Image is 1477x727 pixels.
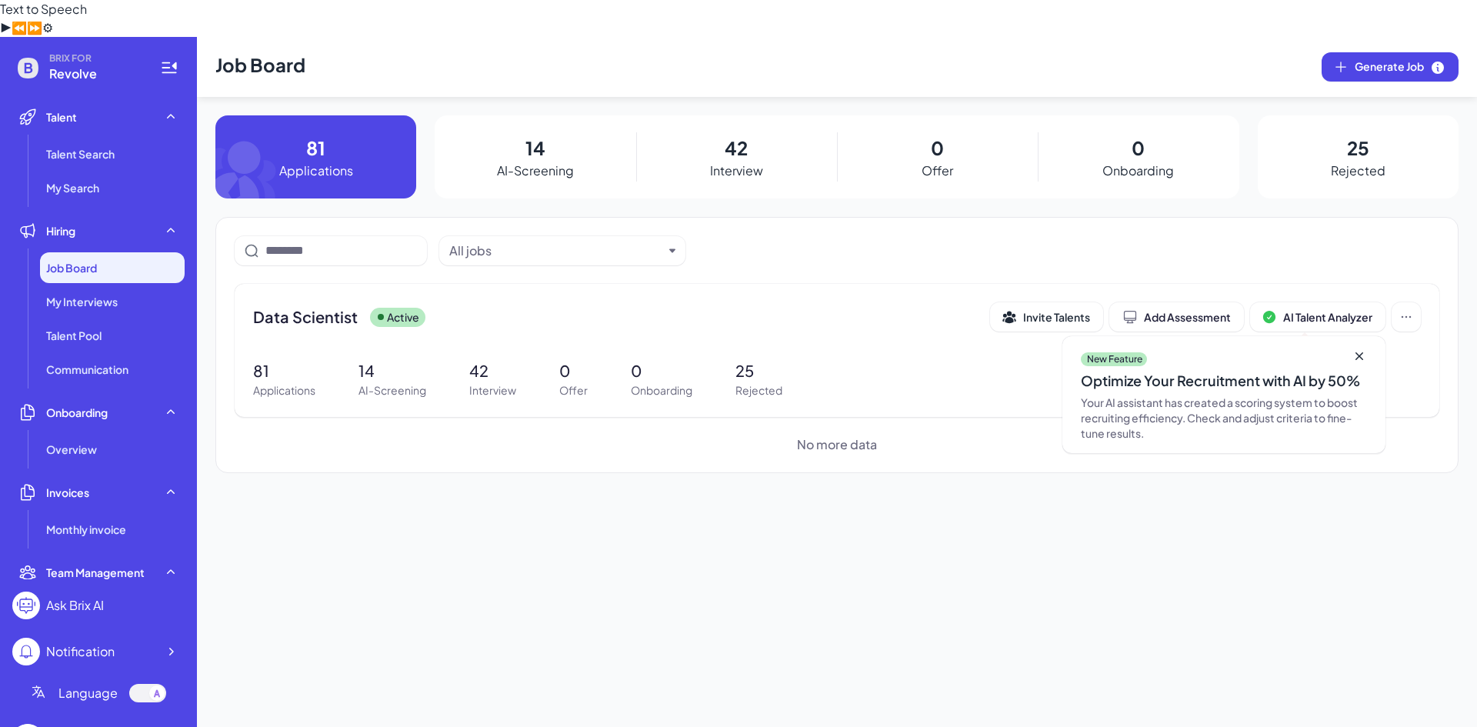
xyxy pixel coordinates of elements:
[559,359,588,382] p: 0
[1347,134,1369,162] p: 25
[1081,395,1367,441] div: Your AI assistant has created a scoring system to boost recruiting efficiency. Check and adjust c...
[46,294,118,309] span: My Interviews
[46,328,102,343] span: Talent Pool
[46,405,108,420] span: Onboarding
[559,382,588,399] p: Offer
[279,162,353,180] p: Applications
[46,362,128,377] span: Communication
[46,596,104,615] div: Ask Brix AI
[46,485,89,500] span: Invoices
[1283,310,1372,324] span: AI Talent Analyzer
[1102,162,1174,180] p: Onboarding
[46,565,145,580] span: Team Management
[253,359,315,382] p: 81
[49,52,142,65] span: BRIX FOR
[797,435,877,454] span: No more data
[1250,302,1385,332] button: AI Talent Analyzer
[469,382,516,399] p: Interview
[253,382,315,399] p: Applications
[46,109,77,125] span: Talent
[46,260,97,275] span: Job Board
[1087,353,1142,365] p: New Feature
[449,242,663,260] button: All jobs
[46,180,99,195] span: My Search
[215,37,305,97] h1: Job Board
[525,134,545,162] p: 14
[46,146,115,162] span: Talent Search
[735,382,782,399] p: Rejected
[631,382,692,399] p: Onboarding
[387,309,419,325] p: Active
[931,134,944,162] p: 0
[1331,162,1385,180] p: Rejected
[1081,370,1367,392] div: Optimize Your Recruitment with AI by 50%
[49,65,142,83] span: Revolve
[1322,52,1459,82] button: Generate Job
[725,134,748,162] p: 42
[58,684,118,702] span: Language
[922,162,953,180] p: Offer
[1023,310,1090,324] span: Invite Talents
[990,302,1103,332] button: Invite Talents
[1355,58,1445,75] span: Generate Job
[469,359,516,382] p: 42
[497,162,574,180] p: AI-Screening
[46,223,75,238] span: Hiring
[253,306,358,328] span: Data Scientist
[1122,309,1231,325] div: Add Assessment
[358,359,426,382] p: 14
[12,18,27,37] button: Previous
[27,18,42,37] button: Forward
[42,18,53,37] button: Settings
[1132,134,1145,162] p: 0
[631,359,692,382] p: 0
[735,359,782,382] p: 25
[46,442,97,457] span: Overview
[46,642,115,661] div: Notification
[46,522,126,537] span: Monthly invoice
[306,134,325,162] p: 81
[449,242,492,260] div: All jobs
[710,162,763,180] p: Interview
[358,382,426,399] p: AI-Screening
[1109,302,1244,332] button: Add Assessment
